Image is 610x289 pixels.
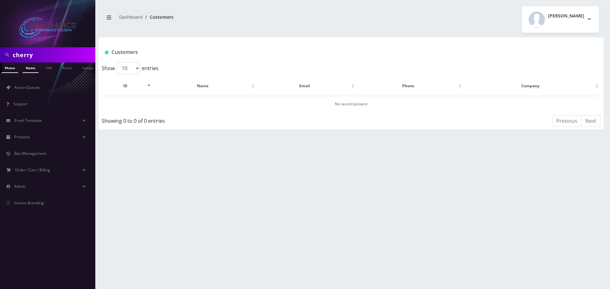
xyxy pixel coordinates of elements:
[548,13,584,19] h2: [PERSON_NAME]
[43,62,55,72] a: SIM
[102,96,600,112] td: No record present
[152,77,256,95] th: Name: activate to sort column ascending
[14,200,44,206] span: Invoice Branding
[79,62,100,72] a: Company
[13,101,27,107] span: Support
[2,62,18,73] a: Phone
[143,14,173,20] li: Customers
[59,62,75,72] a: Email
[14,118,42,123] span: Email Template
[14,184,26,189] span: Admin
[581,115,600,127] a: Next
[552,115,581,127] a: Previous
[102,77,152,95] th: ID: activate to sort column descending
[116,62,140,74] select: Showentries
[15,167,50,173] span: Order / Cart / Billing
[102,115,305,125] div: Showing 0 to 0 of 0 entries
[23,62,38,73] a: Name
[14,134,30,140] span: Products
[119,14,143,20] a: Dashboard
[464,77,600,95] th: Company: activate to sort column ascending
[14,85,40,90] span: Action Queues
[13,49,94,61] input: Search in Company
[14,151,46,156] span: Ban Management
[19,17,76,38] img: All Choice Connect
[522,6,599,33] button: [PERSON_NAME]
[257,77,356,95] th: Email: activate to sort column ascending
[105,49,514,55] h1: Customers
[102,62,159,74] label: Show entries
[356,77,463,95] th: Phone: activate to sort column ascending
[103,10,346,29] nav: breadcrumb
